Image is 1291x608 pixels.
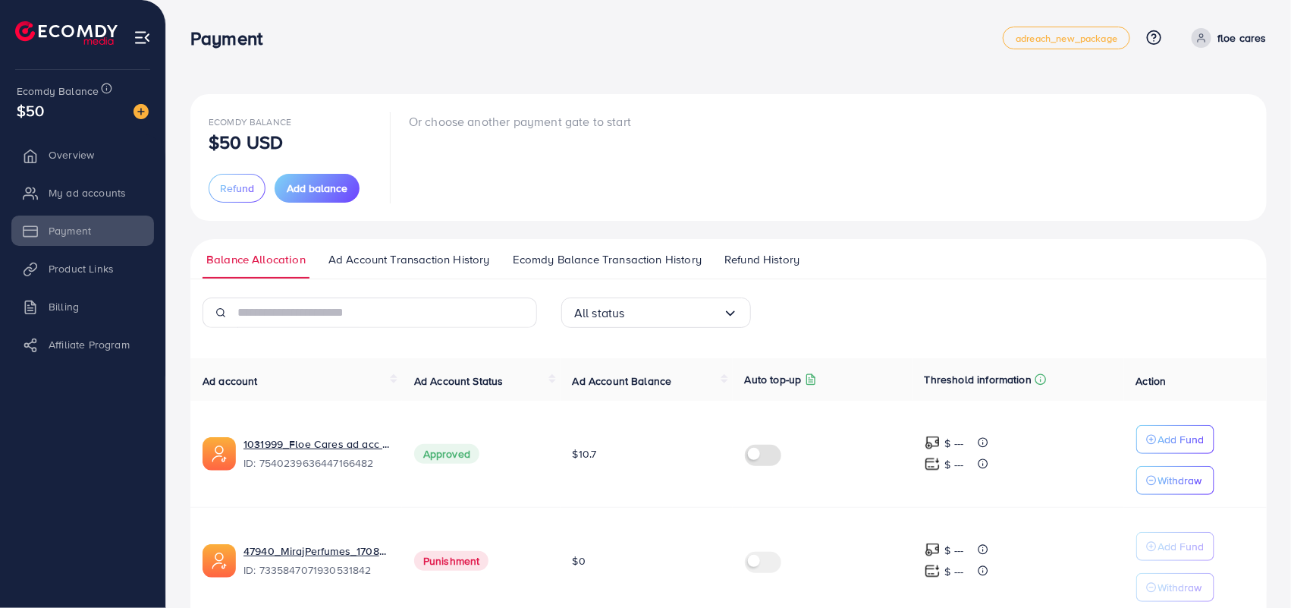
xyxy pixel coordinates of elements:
span: Punishment [414,551,489,571]
span: Ad Account Transaction History [328,251,490,268]
img: menu [133,29,151,46]
img: ic-ads-acc.e4c84228.svg [203,544,236,578]
div: Search for option [561,298,751,328]
p: Withdraw [1158,471,1202,490]
span: Balance Allocation [206,251,306,268]
span: ID: 7335847071930531842 [243,562,390,578]
button: Add Fund [1136,532,1214,561]
a: floe cares [1186,28,1267,48]
span: Action [1136,373,1167,389]
p: $ --- [945,455,964,474]
span: adreach_new_package [1016,33,1117,43]
button: Withdraw [1136,573,1214,602]
span: Add balance [287,181,347,196]
span: $10.7 [573,446,597,462]
a: adreach_new_package [1003,27,1130,49]
img: top-up amount [925,456,941,472]
button: Refund [209,174,265,203]
span: Ad Account Status [414,373,504,389]
img: top-up amount [925,542,941,558]
img: top-up amount [925,435,941,451]
span: Ecomdy Balance Transaction History [513,251,702,268]
img: logo [15,21,118,45]
span: $0 [573,553,586,569]
span: Refund History [724,251,799,268]
p: Auto top-up [745,370,802,389]
p: $ --- [945,541,964,559]
p: $50 USD [209,133,283,151]
p: Withdraw [1158,578,1202,597]
p: Or choose another payment gate to start [409,112,631,131]
p: floe cares [1217,29,1267,47]
p: Add Fund [1158,430,1205,449]
p: $ --- [945,562,964,581]
p: $ --- [945,434,964,452]
button: Add Fund [1136,425,1214,454]
img: image [133,104,149,119]
span: Ad account [203,373,258,389]
p: Threshold information [925,370,1032,389]
img: ic-ads-acc.e4c84228.svg [203,437,236,471]
span: $50 [17,99,44,121]
button: Withdraw [1136,466,1214,495]
h3: Payment [190,27,275,49]
span: Ecomdy Balance [209,115,291,128]
input: Search for option [625,301,723,325]
span: ID: 7540239636447166482 [243,455,390,471]
div: <span class='underline'>1031999_Floe Cares ad acc no 1_1755598915786</span></br>7540239636447166482 [243,436,390,471]
span: All status [574,301,625,325]
span: Ad Account Balance [573,373,672,389]
a: 47940_MirajPerfumes_1708010012354 [243,543,390,559]
div: <span class='underline'>47940_MirajPerfumes_1708010012354</span></br>7335847071930531842 [243,543,390,578]
img: top-up amount [925,563,941,579]
span: Refund [220,181,254,196]
span: Approved [414,444,479,464]
button: Add balance [275,174,360,203]
a: 1031999_Floe Cares ad acc no 1_1755598915786 [243,436,390,452]
p: Add Fund [1158,537,1205,556]
span: Ecomdy Balance [17,83,99,99]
